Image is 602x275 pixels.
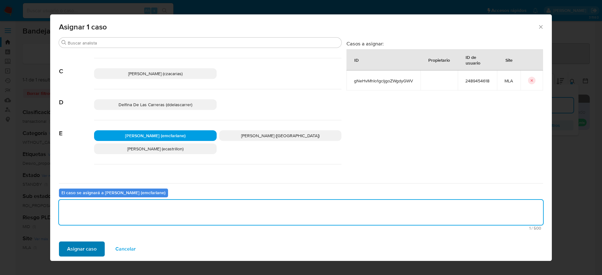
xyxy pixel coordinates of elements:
span: Asignar 1 caso [59,23,538,31]
span: [PERSON_NAME] ([GEOGRAPHIC_DATA]) [241,132,319,139]
div: ID de usuario [458,49,497,70]
span: Máximo 500 caracteres [61,226,541,230]
span: [PERSON_NAME] (ecastrillon) [127,146,183,152]
button: Buscar [61,40,66,45]
span: 2489454618 [465,78,489,84]
span: Cancelar [115,242,136,256]
h3: Casos a asignar: [346,40,543,47]
div: Delfina De Las Carreras (ddelascarrer) [94,99,217,110]
span: [PERSON_NAME] (czacarias) [128,70,182,77]
button: Cancelar [107,241,144,257]
div: Propietario [421,52,457,67]
div: ID [347,52,366,67]
button: Cerrar ventana [538,24,543,29]
b: El caso se asignará a [PERSON_NAME] (emcfarlane) [61,189,166,196]
div: assign-modal [50,14,552,261]
div: [PERSON_NAME] (czacarias) [94,68,217,79]
span: D [59,89,94,106]
span: gNeHvMhIo1gcljgoZWgdyGWV [354,78,413,84]
span: F [59,164,94,181]
div: [PERSON_NAME] ([GEOGRAPHIC_DATA]) [219,130,342,141]
span: Asignar caso [67,242,97,256]
span: Delfina De Las Carreras (ddelascarrer) [119,101,192,108]
span: E [59,120,94,137]
div: [PERSON_NAME] (ecastrillon) [94,143,217,154]
div: Site [498,52,520,67]
button: icon-button [528,77,536,84]
span: C [59,58,94,75]
div: [PERSON_NAME] (emcfarlane) [94,130,217,141]
span: [PERSON_NAME] (emcfarlane) [125,132,186,139]
input: Buscar analista [68,40,339,46]
button: Asignar caso [59,241,105,257]
span: MLA [504,78,513,84]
